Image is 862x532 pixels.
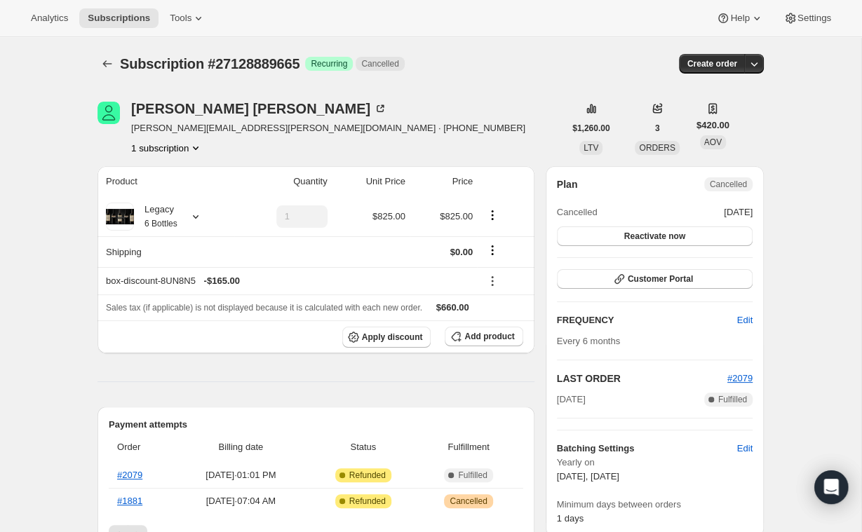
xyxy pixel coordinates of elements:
th: Product [97,166,234,197]
span: LTV [584,143,598,153]
button: Reactivate now [557,226,753,246]
button: #2079 [727,371,753,386]
button: Create order [679,54,746,74]
span: $825.00 [440,211,473,221]
a: #1881 [117,496,142,506]
span: Brian Cyr [97,102,120,124]
span: Create order [687,58,737,69]
span: Refunded [349,496,386,507]
h2: LAST ORDER [557,371,727,386]
h6: Batching Settings [557,442,737,456]
div: [PERSON_NAME] [PERSON_NAME] [131,102,387,116]
button: 3 [647,118,668,138]
span: Help [730,13,749,24]
span: ORDERS [639,143,675,153]
div: box-discount-8UN8N5 [106,274,473,288]
span: Yearly on [557,456,753,470]
span: $0.00 [450,247,473,257]
th: Unit Price [332,166,410,197]
span: Sales tax (if applicable) is not displayed because it is calculated with each new order. [106,303,422,313]
span: Recurring [311,58,347,69]
span: [DATE] [557,393,586,407]
th: Quantity [234,166,332,197]
button: Edit [729,437,761,460]
span: AOV [704,137,722,147]
span: Fulfilled [458,470,487,481]
th: Shipping [97,236,234,267]
span: Status [312,440,414,454]
span: 1 days [557,513,584,524]
span: $420.00 [696,118,729,132]
span: Every 6 months [557,336,620,346]
a: #2079 [117,470,142,480]
span: [DATE], [DATE] [557,471,619,482]
button: Product actions [131,141,203,155]
span: Cancelled [557,205,598,219]
span: [DATE] · 01:01 PM [178,468,304,482]
span: $825.00 [372,211,405,221]
button: Subscriptions [79,8,159,28]
button: Edit [729,309,761,332]
button: $1,260.00 [564,118,618,138]
a: #2079 [727,373,753,383]
span: [DATE] · 07:04 AM [178,494,304,508]
button: Add product [445,327,523,346]
div: Legacy [134,203,177,231]
small: 6 Bottles [144,219,177,229]
span: 3 [655,123,660,134]
span: Fulfilled [718,394,747,405]
span: Settings [797,13,831,24]
span: $1,260.00 [572,123,610,134]
button: Subscriptions [97,54,117,74]
h2: Payment attempts [109,418,523,432]
span: Reactivate now [624,231,685,242]
span: Apply discount [362,332,423,343]
span: Billing date [178,440,304,454]
span: Cancelled [710,179,747,190]
span: Refunded [349,470,386,481]
button: Shipping actions [481,243,504,258]
button: Product actions [481,207,504,223]
span: $660.00 [436,302,469,313]
h2: FREQUENCY [557,313,737,327]
span: [PERSON_NAME][EMAIL_ADDRESS][PERSON_NAME][DOMAIN_NAME] · [PHONE_NUMBER] [131,121,525,135]
button: Apply discount [342,327,431,348]
span: Tools [170,13,191,24]
button: Customer Portal [557,269,753,289]
span: Edit [737,442,753,456]
span: Edit [737,313,753,327]
button: Help [708,8,772,28]
span: Cancelled [450,496,487,507]
span: Add product [464,331,514,342]
span: Fulfillment [422,440,514,454]
span: Subscriptions [88,13,150,24]
button: Settings [775,8,840,28]
span: [DATE] [724,205,753,219]
button: Tools [161,8,214,28]
th: Price [410,166,477,197]
span: Analytics [31,13,68,24]
span: Minimum days between orders [557,498,753,512]
h2: Plan [557,177,578,191]
div: Open Intercom Messenger [814,470,848,504]
span: - $165.00 [204,274,240,288]
span: Customer Portal [628,273,693,285]
th: Order [109,432,174,463]
span: Cancelled [361,58,398,69]
span: Subscription #27128889665 [120,56,299,71]
button: Analytics [22,8,76,28]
